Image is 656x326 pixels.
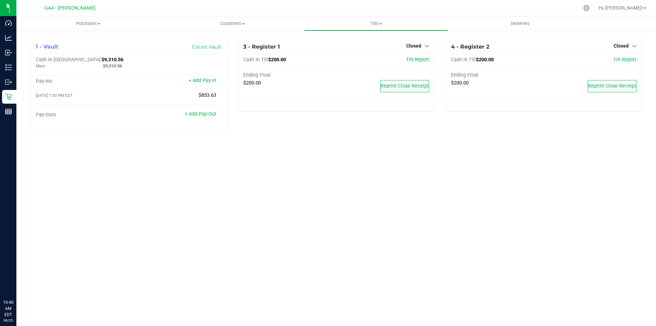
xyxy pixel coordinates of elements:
span: Cash In Till [451,57,476,63]
a: Deliveries [448,16,592,31]
span: Closed [406,43,421,49]
span: Cash In Till [243,57,268,63]
div: Manage settings [582,5,591,11]
span: $200.00 [451,80,469,86]
span: 1 - Vault [36,43,58,50]
div: Ending Float [243,72,336,78]
span: Purchases [16,21,160,27]
button: Reprint Close Receipt [588,80,637,92]
span: Reprint Close Receipt [381,83,429,89]
a: Count Vault [192,44,221,50]
a: Till Report [406,57,429,63]
span: Hi, [PERSON_NAME]! [599,5,643,11]
span: Customers [161,21,304,27]
span: Main: [36,64,46,68]
iframe: Resource center [7,271,27,292]
a: Customers [160,16,304,31]
span: Deliveries [502,21,539,27]
span: $9,310.56 [103,63,122,68]
span: Cash In [GEOGRAPHIC_DATA]: [36,57,101,63]
inline-svg: Inbound [5,49,12,56]
a: Purchases [16,16,160,31]
span: 3 - Register 1 [243,43,280,50]
span: 4 - Register 2 [451,43,489,50]
span: $9,310.56 [101,57,123,63]
inline-svg: Retail [5,93,12,100]
span: Closed [614,43,629,49]
span: [DATE] 7:00 PM EDT [36,93,72,98]
a: + Add Pay-Out [185,111,216,117]
span: $200.00 [476,57,494,63]
span: GA4 - [PERSON_NAME] [44,5,95,11]
p: 10:40 AM EDT [3,299,13,318]
a: + Add Pay-In [189,78,216,83]
a: Tills [304,16,448,31]
div: Pay-Ins [36,78,129,84]
span: Reprint Close Receipt [588,83,636,89]
span: $200.00 [243,80,261,86]
span: $200.00 [268,57,286,63]
inline-svg: Inventory [5,64,12,71]
inline-svg: Analytics [5,35,12,41]
inline-svg: Dashboard [5,20,12,27]
p: 08/25 [3,318,13,323]
span: Tills [304,21,448,27]
inline-svg: Outbound [5,79,12,86]
span: $853.63 [199,92,216,98]
inline-svg: Reports [5,108,12,115]
button: Reprint Close Receipt [380,80,429,92]
div: Ending Float [451,72,544,78]
div: Pay-Outs [36,112,129,118]
a: Till Report [613,57,637,63]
